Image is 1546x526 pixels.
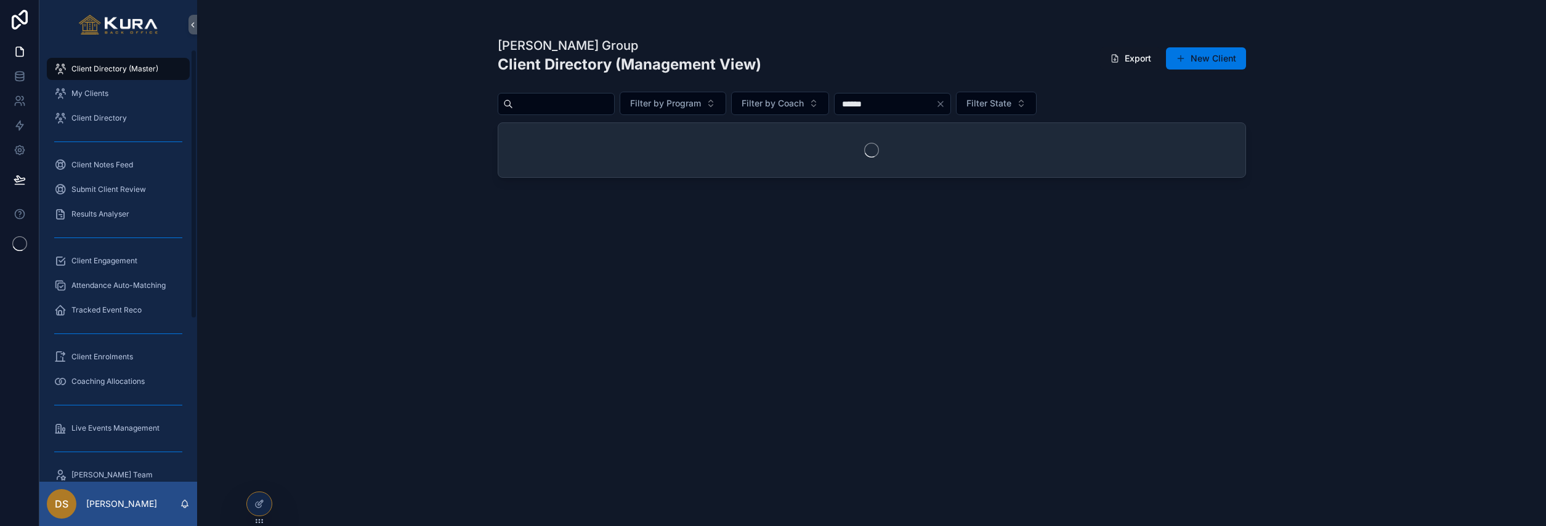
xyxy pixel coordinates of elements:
[71,113,127,123] span: Client Directory
[71,305,142,315] span: Tracked Event Reco
[742,97,804,110] span: Filter by Coach
[71,209,129,219] span: Results Analyser
[1166,47,1246,70] button: New Client
[55,496,68,511] span: DS
[71,352,133,362] span: Client Enrolments
[47,346,190,368] a: Client Enrolments
[498,37,761,54] h1: [PERSON_NAME] Group
[956,92,1037,115] button: Select Button
[47,464,190,486] a: [PERSON_NAME] Team
[47,82,190,105] a: My Clients
[71,89,108,98] span: My Clients
[47,178,190,201] a: Submit Client Review
[79,15,158,34] img: App logo
[47,107,190,129] a: Client Directory
[71,160,133,170] span: Client Notes Feed
[936,99,950,109] button: Clear
[71,281,166,290] span: Attendance Auto-Matching
[620,92,726,115] button: Select Button
[86,498,157,510] p: [PERSON_NAME]
[47,299,190,321] a: Tracked Event Reco
[966,97,1011,110] span: Filter State
[39,49,197,482] div: scrollable content
[71,185,146,194] span: Submit Client Review
[71,470,153,480] span: [PERSON_NAME] Team
[71,377,145,386] span: Coaching Allocations
[47,274,190,297] a: Attendance Auto-Matching
[47,250,190,272] a: Client Engagement
[731,92,829,115] button: Select Button
[47,154,190,176] a: Client Notes Feed
[47,370,190,393] a: Coaching Allocations
[71,256,137,266] span: Client Engagement
[1100,47,1161,70] button: Export
[71,64,158,74] span: Client Directory (Master)
[630,97,701,110] span: Filter by Program
[71,423,160,433] span: Live Events Management
[498,54,761,74] h2: Client Directory (Management View)
[47,58,190,80] a: Client Directory (Master)
[47,203,190,225] a: Results Analyser
[47,417,190,439] a: Live Events Management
